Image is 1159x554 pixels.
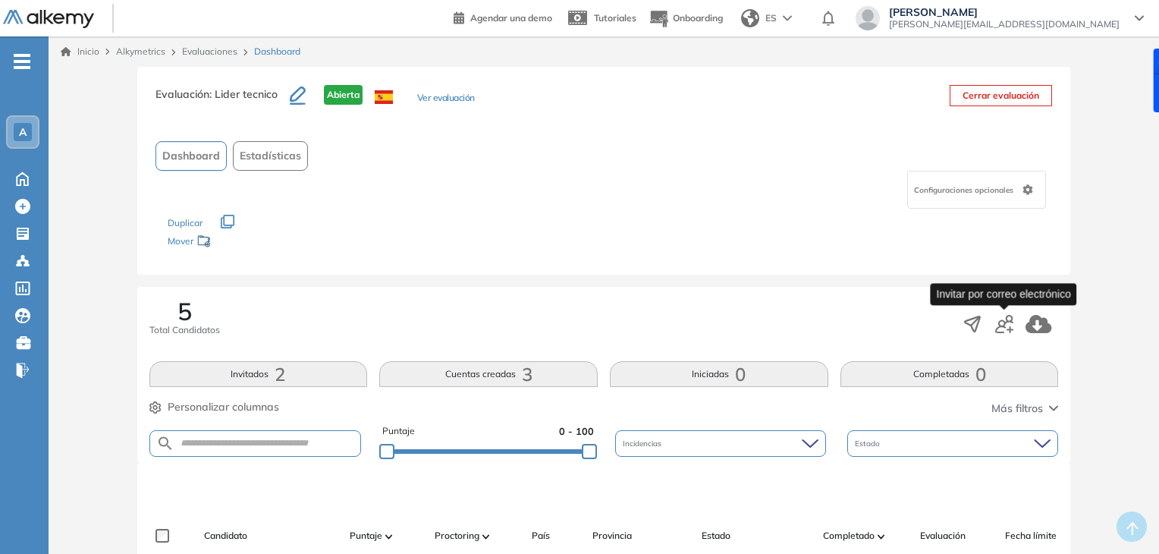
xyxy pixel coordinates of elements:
span: Duplicar [168,217,203,228]
span: Personalizar columnas [168,399,279,415]
img: ESP [375,90,393,104]
span: Candidato [204,529,247,543]
span: Configuraciones opcionales [914,184,1016,196]
span: 5 [177,299,192,323]
span: Onboarding [673,12,723,24]
div: Mover [168,228,319,257]
img: world [741,9,759,27]
span: País [532,529,550,543]
img: arrow [783,15,792,21]
div: Configuraciones opcionales [907,171,1046,209]
span: Provincia [592,529,632,543]
span: Proctoring [435,529,479,543]
button: Invitados2 [149,361,368,387]
span: Estado [855,438,883,449]
img: SEARCH_ALT [156,434,174,453]
i: - [14,60,30,63]
a: Inicio [61,45,99,58]
span: Total Candidatos [149,323,220,337]
img: [missing "en.ARROW_ALT" translation] [482,534,490,539]
span: Estadísticas [240,148,301,164]
span: Abierta [324,85,363,105]
span: Tutoriales [594,12,636,24]
button: Cerrar evaluación [950,85,1052,106]
span: A [19,126,27,138]
button: Ver evaluación [417,91,475,107]
span: Puntaje [350,529,382,543]
button: Cuentas creadas3 [379,361,598,387]
span: Agendar una demo [470,12,552,24]
img: Logo [3,10,94,29]
div: Incidencias [615,430,826,457]
span: : Lider tecnico [209,87,278,101]
span: ES [765,11,777,25]
span: Alkymetrics [116,46,165,57]
span: Puntaje [382,424,415,439]
button: Onboarding [649,2,723,35]
h3: Evaluación [155,85,290,117]
button: Estadísticas [233,141,308,171]
span: Completado [823,529,875,543]
img: [missing "en.ARROW_ALT" translation] [385,534,393,539]
a: Agendar una demo [454,8,552,26]
span: Dashboard [254,45,300,58]
span: Incidencias [623,438,664,449]
span: [PERSON_NAME][EMAIL_ADDRESS][DOMAIN_NAME] [889,18,1120,30]
div: Estado [847,430,1058,457]
button: Dashboard [155,141,227,171]
button: Iniciadas0 [610,361,828,387]
button: Personalizar columnas [149,399,279,415]
iframe: Chat Widget [887,379,1159,554]
button: Completadas0 [840,361,1059,387]
span: Estado [702,529,730,543]
span: Dashboard [162,148,220,164]
div: Invitar por correo electrónico [930,283,1076,305]
img: [missing "en.ARROW_ALT" translation] [878,534,885,539]
span: 0 - 100 [559,424,594,439]
a: Evaluaciones [182,46,237,57]
span: [PERSON_NAME] [889,6,1120,18]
